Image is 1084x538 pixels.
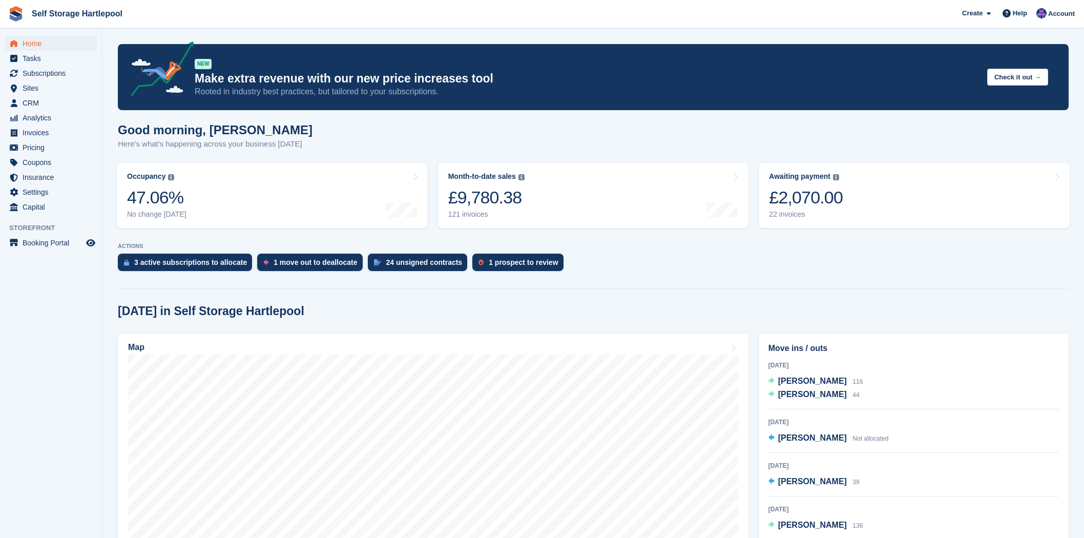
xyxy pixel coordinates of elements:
img: icon-info-grey-7440780725fd019a000dd9b08b2336e03edf1995a4989e88bcd33f0948082b44.svg [168,174,174,180]
a: menu [5,36,97,51]
span: [PERSON_NAME] [778,377,847,385]
div: £2,070.00 [769,187,843,208]
img: price-adjustments-announcement-icon-8257ccfd72463d97f412b2fc003d46551f7dbcb40ab6d574587a9cd5c0d94... [122,42,194,100]
button: Check it out → [987,69,1048,86]
div: 1 prospect to review [489,258,558,266]
div: Awaiting payment [769,172,830,181]
div: 3 active subscriptions to allocate [134,258,247,266]
a: menu [5,96,97,110]
a: Month-to-date sales £9,780.38 121 invoices [438,163,749,228]
img: active_subscription_to_allocate_icon-d502201f5373d7db506a760aba3b589e785aa758c864c3986d89f69b8ff3... [124,259,129,266]
div: 22 invoices [769,210,843,219]
img: icon-info-grey-7440780725fd019a000dd9b08b2336e03edf1995a4989e88bcd33f0948082b44.svg [518,174,525,180]
a: menu [5,111,97,125]
a: [PERSON_NAME] 39 [768,475,860,489]
span: Analytics [23,111,84,125]
span: Not allocated [852,435,888,442]
div: [DATE] [768,505,1059,514]
span: Settings [23,185,84,199]
img: Sean Wood [1036,8,1047,18]
span: Help [1013,8,1027,18]
span: [PERSON_NAME] [778,521,847,529]
span: Tasks [23,51,84,66]
div: 1 move out to deallocate [274,258,357,266]
img: prospect-51fa495bee0391a8d652442698ab0144808aea92771e9ea1ae160a38d050c398.svg [478,259,484,265]
span: 136 [852,522,863,529]
a: menu [5,66,97,80]
p: Here's what's happening across your business [DATE] [118,138,312,150]
a: menu [5,51,97,66]
p: Rooted in industry best practices, but tailored to your subscriptions. [195,86,979,97]
h1: Good morning, [PERSON_NAME] [118,123,312,137]
span: Storefront [9,223,102,233]
div: [DATE] [768,361,1059,370]
div: [DATE] [768,418,1059,427]
a: 1 prospect to review [472,254,568,276]
img: contract_signature_icon-13c848040528278c33f63329250d36e43548de30e8caae1d1a13099fd9432cc5.svg [374,259,381,265]
img: stora-icon-8386f47178a22dfd0bd8f6a31ec36ba5ce8667c1dd55bd0f319d3a0aa187defe.svg [8,6,24,22]
span: Subscriptions [23,66,84,80]
a: [PERSON_NAME] 116 [768,375,863,388]
span: Pricing [23,140,84,155]
a: [PERSON_NAME] Not allocated [768,432,889,445]
div: Month-to-date sales [448,172,516,181]
a: menu [5,126,97,140]
img: icon-info-grey-7440780725fd019a000dd9b08b2336e03edf1995a4989e88bcd33f0948082b44.svg [833,174,839,180]
span: Account [1048,9,1075,19]
div: No change [DATE] [127,210,186,219]
span: [PERSON_NAME] [778,390,847,399]
div: 47.06% [127,187,186,208]
span: Capital [23,200,84,214]
span: [PERSON_NAME] [778,433,847,442]
span: Create [962,8,983,18]
span: Invoices [23,126,84,140]
div: £9,780.38 [448,187,525,208]
div: [DATE] [768,461,1059,470]
a: Occupancy 47.06% No change [DATE] [117,163,428,228]
a: [PERSON_NAME] 44 [768,388,860,402]
a: menu [5,200,97,214]
span: Sites [23,81,84,95]
span: Home [23,36,84,51]
p: ACTIONS [118,243,1069,250]
h2: [DATE] in Self Storage Hartlepool [118,304,304,318]
a: 1 move out to deallocate [257,254,367,276]
span: Insurance [23,170,84,184]
a: menu [5,155,97,170]
p: Make extra revenue with our new price increases tool [195,71,979,86]
span: CRM [23,96,84,110]
a: Preview store [85,237,97,249]
span: 44 [852,391,859,399]
span: Coupons [23,155,84,170]
h2: Move ins / outs [768,342,1059,355]
img: move_outs_to_deallocate_icon-f764333ba52eb49d3ac5e1228854f67142a1ed5810a6f6cc68b1a99e826820c5.svg [263,259,268,265]
a: Self Storage Hartlepool [28,5,127,22]
div: Occupancy [127,172,165,181]
span: 39 [852,479,859,486]
a: menu [5,170,97,184]
a: menu [5,140,97,155]
a: menu [5,236,97,250]
a: 3 active subscriptions to allocate [118,254,257,276]
div: NEW [195,59,212,69]
span: [PERSON_NAME] [778,477,847,486]
div: 121 invoices [448,210,525,219]
a: Awaiting payment £2,070.00 22 invoices [759,163,1070,228]
div: 24 unsigned contracts [386,258,463,266]
a: 24 unsigned contracts [368,254,473,276]
h2: Map [128,343,144,352]
a: menu [5,185,97,199]
span: 116 [852,378,863,385]
a: menu [5,81,97,95]
a: [PERSON_NAME] 136 [768,519,863,532]
span: Booking Portal [23,236,84,250]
